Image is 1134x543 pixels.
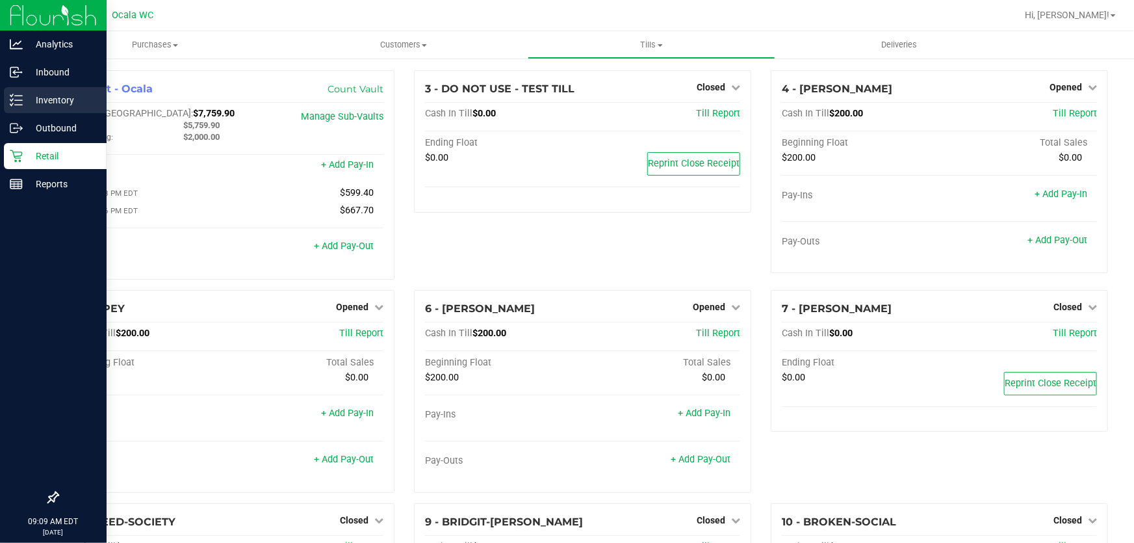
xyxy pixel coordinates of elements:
a: Till Report [339,328,383,339]
a: Till Report [696,328,740,339]
div: Pay-Outs [425,455,582,467]
span: $2,000.00 [183,132,220,142]
a: + Add Pay-Out [1027,235,1087,246]
span: $0.00 [345,372,368,383]
span: $667.70 [340,205,374,216]
a: + Add Pay-Out [314,454,374,465]
span: Opened [1050,82,1082,92]
a: + Add Pay-In [678,408,730,419]
a: Till Report [696,108,740,119]
div: Pay-Ins [68,409,226,421]
span: $5,759.90 [183,120,220,130]
inline-svg: Outbound [10,122,23,135]
a: + Add Pay-In [1035,189,1087,200]
a: + Add Pay-Out [314,241,374,252]
span: Cash In Till [782,328,829,339]
span: Purchases [31,39,279,51]
span: $200.00 [425,372,459,383]
p: [DATE] [6,527,101,537]
div: Pay-Outs [68,242,226,254]
span: Cash In [GEOGRAPHIC_DATA]: [68,108,193,119]
span: 7 - [PERSON_NAME] [782,302,892,315]
span: Ocala WC [112,10,153,21]
span: $0.00 [1059,152,1082,163]
a: Manage Sub-Vaults [301,111,383,122]
span: $0.00 [472,108,496,119]
a: + Add Pay-In [321,408,374,419]
span: $599.40 [340,187,374,198]
p: Inventory [23,92,101,108]
p: 09:09 AM EDT [6,516,101,527]
div: Ending Float [782,357,939,369]
span: Deliveries [864,39,935,51]
span: $0.00 [425,152,448,163]
p: Retail [23,148,101,164]
a: Till Report [1053,108,1097,119]
span: 10 - BROKEN-SOCIAL [782,516,896,528]
span: $200.00 [829,108,863,119]
p: Reports [23,176,101,192]
p: Analytics [23,36,101,52]
div: Total Sales [226,357,383,369]
span: Closed [340,515,368,525]
p: Outbound [23,120,101,136]
span: $0.00 [782,372,805,383]
inline-svg: Retail [10,150,23,163]
span: Opened [336,302,368,312]
a: Purchases [31,31,279,59]
button: Reprint Close Receipt [1004,372,1097,395]
button: Reprint Close Receipt [647,152,740,176]
span: 8 - BREED-SOCIETY [68,516,175,528]
span: $200.00 [116,328,149,339]
a: Customers [279,31,528,59]
div: Pay-Outs [68,455,226,467]
span: $0.00 [829,328,853,339]
span: Closed [697,82,725,92]
span: Tills [528,39,775,51]
span: 9 - BRIDGIT-[PERSON_NAME] [425,516,583,528]
a: Till Report [1053,328,1097,339]
a: Tills [528,31,776,59]
span: Customers [280,39,527,51]
div: Total Sales [582,357,740,369]
span: $0.00 [702,372,725,383]
inline-svg: Analytics [10,38,23,51]
span: Cash In Till [425,108,472,119]
div: Pay-Ins [68,161,226,172]
div: Beginning Float [68,357,226,369]
a: + Add Pay-In [321,159,374,170]
span: 1 - Vault - Ocala [68,83,153,95]
inline-svg: Inventory [10,94,23,107]
span: Closed [1053,302,1082,312]
a: Deliveries [775,31,1024,59]
div: Beginning Float [782,137,939,149]
span: Reprint Close Receipt [1005,378,1096,389]
span: $200.00 [782,152,816,163]
span: Closed [1053,515,1082,525]
div: Beginning Float [425,357,582,369]
div: Total Sales [939,137,1096,149]
div: Pay-Ins [425,409,582,421]
div: Pay-Outs [782,236,939,248]
div: Pay-Ins [782,190,939,202]
a: + Add Pay-Out [671,454,730,465]
p: Inbound [23,64,101,80]
inline-svg: Inbound [10,66,23,79]
span: Reprint Close Receipt [648,158,740,169]
iframe: Resource center [13,439,52,478]
span: 4 - [PERSON_NAME] [782,83,892,95]
span: 3 - DO NOT USE - TEST TILL [425,83,574,95]
span: Cash In Till [782,108,829,119]
span: Cash In Till [425,328,472,339]
span: Hi, [PERSON_NAME]! [1025,10,1109,20]
div: Ending Float [425,137,582,149]
a: Count Vault [328,83,383,95]
inline-svg: Reports [10,178,23,191]
span: 6 - [PERSON_NAME] [425,302,535,315]
span: $7,759.90 [193,108,235,119]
